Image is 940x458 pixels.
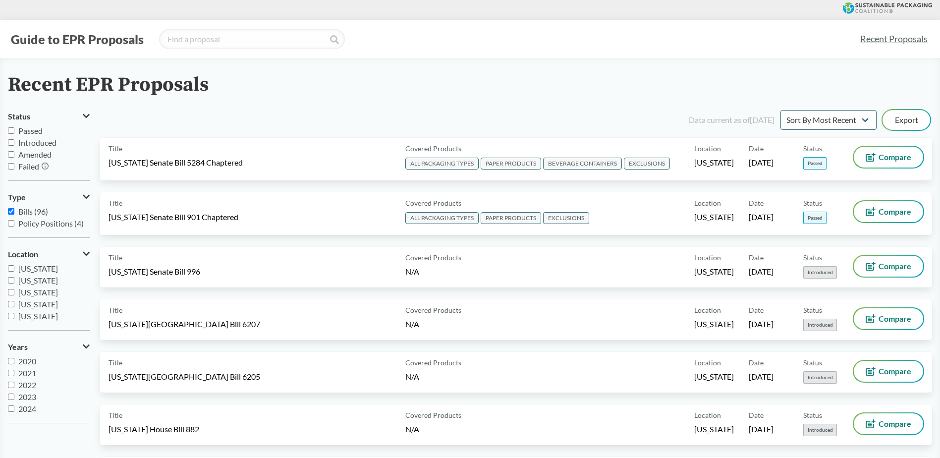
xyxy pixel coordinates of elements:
[8,301,14,307] input: [US_STATE]
[879,367,911,375] span: Compare
[854,413,923,434] button: Compare
[749,143,764,154] span: Date
[8,289,14,295] input: [US_STATE]
[883,110,930,130] button: Export
[854,147,923,168] button: Compare
[694,143,721,154] span: Location
[8,370,14,376] input: 2021
[18,276,58,285] span: [US_STATE]
[8,151,14,158] input: Amended
[694,198,721,208] span: Location
[694,266,734,277] span: [US_STATE]
[18,264,58,273] span: [US_STATE]
[803,157,827,170] span: Passed
[854,201,923,222] button: Compare
[854,308,923,329] button: Compare
[481,158,541,170] span: PAPER PRODUCTS
[543,158,622,170] span: BEVERAGE CONTAINERS
[405,305,461,315] span: Covered Products
[8,246,90,263] button: Location
[405,212,479,224] span: ALL PACKAGING TYPES
[803,305,822,315] span: Status
[8,189,90,206] button: Type
[405,424,419,434] span: N/A
[8,139,14,146] input: Introduced
[749,157,774,168] span: [DATE]
[18,126,43,135] span: Passed
[405,158,479,170] span: ALL PACKAGING TYPES
[405,357,461,368] span: Covered Products
[109,424,199,435] span: [US_STATE] House Bill 882
[879,208,911,216] span: Compare
[109,357,122,368] span: Title
[694,252,721,263] span: Location
[8,208,14,215] input: Bills (96)
[18,299,58,309] span: [US_STATE]
[803,424,837,436] span: Introduced
[694,212,734,223] span: [US_STATE]
[694,371,734,382] span: [US_STATE]
[879,420,911,428] span: Compare
[749,305,764,315] span: Date
[803,410,822,420] span: Status
[405,410,461,420] span: Covered Products
[8,250,38,259] span: Location
[749,252,764,263] span: Date
[18,311,58,321] span: [US_STATE]
[18,380,36,390] span: 2022
[694,305,721,315] span: Location
[109,252,122,263] span: Title
[18,138,56,147] span: Introduced
[8,127,14,134] input: Passed
[749,357,764,368] span: Date
[8,343,28,351] span: Years
[109,410,122,420] span: Title
[109,212,238,223] span: [US_STATE] Senate Bill 901 Chaptered
[405,252,461,263] span: Covered Products
[18,368,36,378] span: 2021
[109,266,200,277] span: [US_STATE] Senate Bill 996
[8,265,14,272] input: [US_STATE]
[109,305,122,315] span: Title
[803,143,822,154] span: Status
[8,31,147,47] button: Guide to EPR Proposals
[18,207,48,216] span: Bills (96)
[803,357,822,368] span: Status
[694,424,734,435] span: [US_STATE]
[18,404,36,413] span: 2024
[694,319,734,330] span: [US_STATE]
[694,357,721,368] span: Location
[8,394,14,400] input: 2023
[8,313,14,319] input: [US_STATE]
[749,371,774,382] span: [DATE]
[694,410,721,420] span: Location
[8,382,14,388] input: 2022
[405,143,461,154] span: Covered Products
[856,28,932,50] a: Recent Proposals
[749,424,774,435] span: [DATE]
[109,371,260,382] span: [US_STATE][GEOGRAPHIC_DATA] Bill 6205
[749,212,774,223] span: [DATE]
[689,114,774,126] div: Data current as of [DATE]
[803,198,822,208] span: Status
[109,319,260,330] span: [US_STATE][GEOGRAPHIC_DATA] Bill 6207
[18,219,84,228] span: Policy Positions (4)
[405,372,419,381] span: N/A
[803,319,837,331] span: Introduced
[8,74,209,96] h2: Recent EPR Proposals
[18,287,58,297] span: [US_STATE]
[803,212,827,224] span: Passed
[405,267,419,276] span: N/A
[405,198,461,208] span: Covered Products
[481,212,541,224] span: PAPER PRODUCTS
[803,266,837,279] span: Introduced
[749,198,764,208] span: Date
[749,319,774,330] span: [DATE]
[109,198,122,208] span: Title
[854,361,923,382] button: Compare
[803,252,822,263] span: Status
[8,339,90,355] button: Years
[8,405,14,412] input: 2024
[879,153,911,161] span: Compare
[18,392,36,401] span: 2023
